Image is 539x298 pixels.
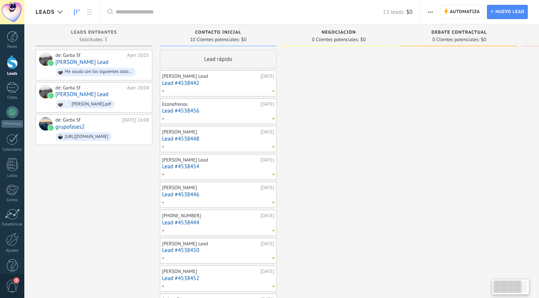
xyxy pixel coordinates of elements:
[272,257,274,259] span: No hay nada asignado
[55,117,119,123] div: de: Garba Sf
[441,5,483,19] a: Automatiza
[261,268,274,274] div: [DATE]
[164,30,273,36] div: Contacto inicial
[241,37,246,42] span: $0
[55,52,124,58] div: de: Garba Sf
[1,248,23,253] div: Ajustes
[162,213,259,219] div: [PHONE_NUMBER]
[39,85,52,98] div: Jose Miguel Lead
[272,173,274,175] span: No hay nada asignado
[162,185,259,191] div: [PERSON_NAME]
[55,85,124,91] div: de: Garba Sf
[481,37,486,42] span: $0
[162,129,259,135] div: [PERSON_NAME]
[261,73,274,79] div: [DATE]
[1,71,23,76] div: Leads
[162,191,274,198] a: Lead #4538446
[55,124,85,130] a: grupofases2
[65,134,108,139] div: [URL][DOMAIN_NAME]
[1,173,23,178] div: Listas
[312,37,359,42] span: 0 Clientes potenciales:
[261,213,274,219] div: [DATE]
[162,247,274,254] a: Lead #4538450
[406,9,412,16] span: $0
[162,101,259,107] div: Econofrenos
[1,95,23,100] div: Chats
[450,5,480,19] span: Automatiza
[162,108,274,114] a: Lead #4538456
[272,118,274,120] span: No hay nada asignado
[160,50,277,68] div: Lead rápido
[1,44,23,49] div: Panel
[162,73,259,79] div: [PERSON_NAME] Lead
[190,37,240,42] span: 10 Clientes potenciales:
[272,202,274,203] span: No hay nada asignado
[487,5,528,19] a: Nuevo lead
[122,117,149,123] div: [DATE] 16:08
[65,69,132,74] div: Me ayuda con los siguientes datos por favor: 🔹 Datos del asegurado • Nombre completo • Edad / Fec...
[284,30,393,36] div: Negociación
[79,37,107,42] span: Solicitudes: 3
[55,59,109,65] a: [PERSON_NAME] Lead
[405,30,514,36] div: Debate contractual
[1,147,23,152] div: Calendario
[39,30,149,36] div: Leads Entrantes
[261,101,274,107] div: [DATE]
[272,146,274,148] span: No hay nada asignado
[261,129,274,135] div: [DATE]
[162,163,274,170] a: Lead #4538454
[162,241,259,247] div: [PERSON_NAME] Lead
[195,30,241,35] span: Contacto inicial
[495,5,524,19] span: Nuevo lead
[127,85,149,91] div: Ayer 20:04
[432,37,479,42] span: 0 Clientes potenciales:
[272,230,274,231] span: No hay nada asignado
[261,241,274,247] div: [DATE]
[162,219,274,226] a: Lead #4538444
[48,125,54,130] img: waba.svg
[39,117,52,130] div: grupofases2
[162,275,274,282] a: Lead #4538452
[48,93,54,98] img: waba.svg
[272,285,274,287] span: No hay nada asignado
[127,52,149,58] div: Ayer 20:05
[36,9,55,16] span: Leads
[432,30,487,35] span: Debate contractual
[272,90,274,92] span: No hay nada asignado
[48,61,54,66] img: waba.svg
[1,198,23,203] div: Correo
[162,80,274,86] a: Lead #4538442
[322,30,356,35] span: Negociación
[1,120,23,128] div: WhatsApp
[55,91,109,98] a: [PERSON_NAME] Lead
[360,37,366,42] span: $0
[383,9,404,16] span: 13 leads:
[162,268,259,274] div: [PERSON_NAME]
[162,157,259,163] div: [PERSON_NAME] Lead
[162,136,274,142] a: Lead #4538448
[71,30,117,35] span: Leads Entrantes
[13,277,19,283] span: 3
[261,185,274,191] div: [DATE]
[65,102,111,107] div: 📄 [PERSON_NAME].pdf
[39,52,52,66] div: Odeth Lead
[1,222,23,227] div: Estadísticas
[261,157,274,163] div: [DATE]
